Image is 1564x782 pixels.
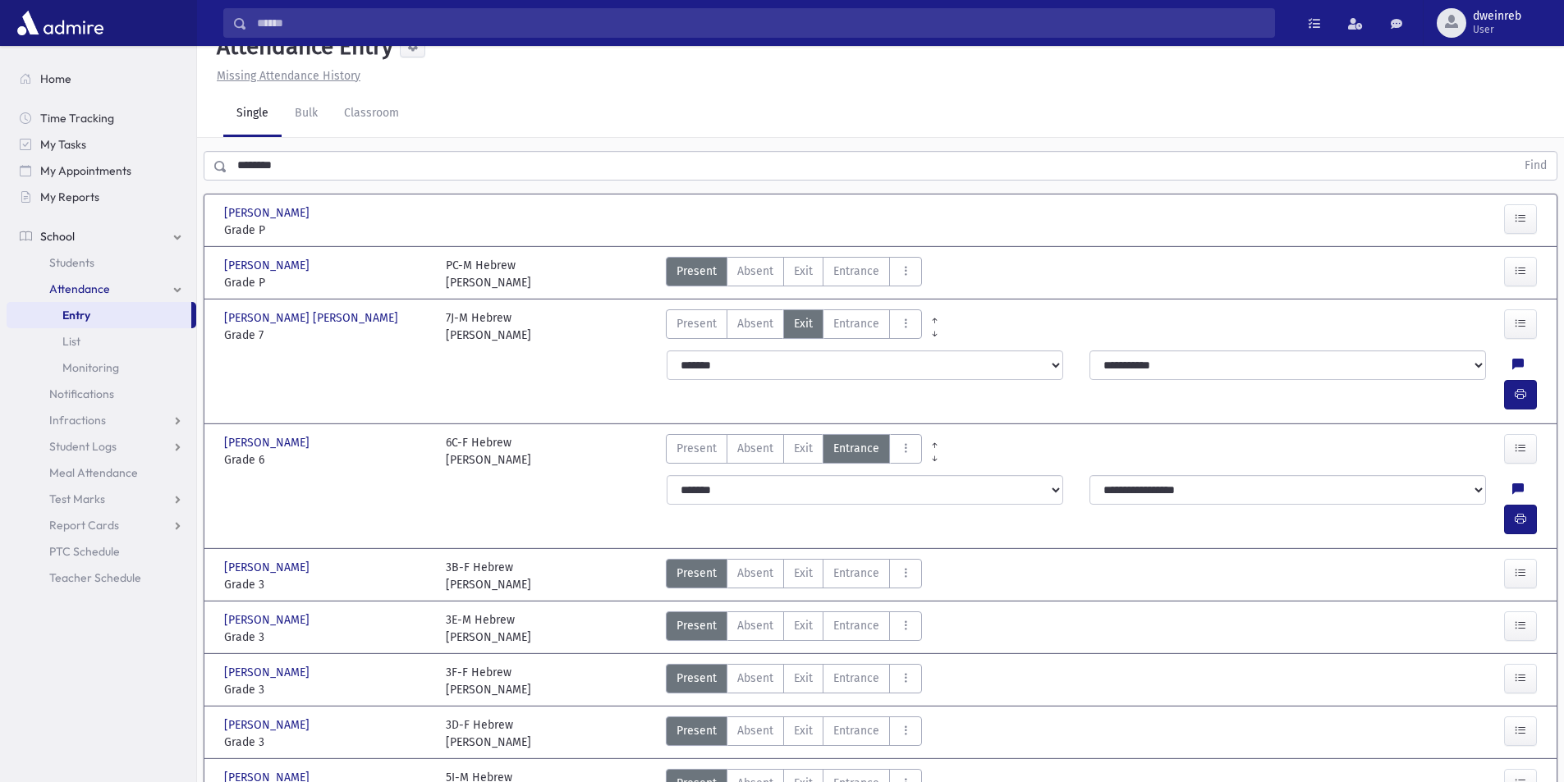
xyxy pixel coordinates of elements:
a: My Appointments [7,158,196,184]
span: Monitoring [62,360,119,375]
span: Grade 3 [224,629,429,646]
div: AttTypes [666,716,922,751]
span: Exit [794,722,813,739]
div: 6C-F Hebrew [PERSON_NAME] [446,434,531,469]
a: Teacher Schedule [7,565,196,591]
u: Missing Attendance History [217,69,360,83]
span: Students [49,255,94,270]
input: Search [247,8,1274,38]
span: Meal Attendance [49,465,138,480]
span: Present [677,440,717,457]
span: Absent [737,565,773,582]
span: Present [677,315,717,332]
span: Present [677,565,717,582]
a: Classroom [331,91,412,137]
span: User [1473,23,1521,36]
span: Absent [737,440,773,457]
span: Exit [794,263,813,280]
span: Grade 3 [224,734,429,751]
span: Test Marks [49,492,105,506]
span: Absent [737,617,773,634]
span: Time Tracking [40,111,114,126]
span: Attendance [49,281,110,296]
span: My Appointments [40,163,131,178]
span: [PERSON_NAME] [224,434,313,451]
span: [PERSON_NAME] [224,559,313,576]
span: Exit [794,670,813,687]
span: Exit [794,315,813,332]
span: School [40,229,75,244]
span: Entrance [833,565,879,582]
a: Bulk [282,91,331,137]
div: 3B-F Hebrew [PERSON_NAME] [446,559,531,593]
a: Student Logs [7,433,196,460]
span: Exit [794,440,813,457]
span: Home [40,71,71,86]
a: My Reports [7,184,196,210]
span: PTC Schedule [49,544,120,559]
span: Notifications [49,386,114,401]
span: Grade P [224,274,429,291]
a: Missing Attendance History [210,69,360,83]
span: Absent [737,263,773,280]
span: My Tasks [40,137,86,152]
img: AdmirePro [13,7,108,39]
span: Report Cards [49,518,119,533]
a: Monitoring [7,354,196,381]
span: Entrance [833,722,879,739]
span: Grade P [224,222,429,239]
div: AttTypes [666,559,922,593]
h5: Attendance Entry [210,33,393,61]
span: Entrance [833,263,879,280]
span: [PERSON_NAME] [224,204,313,222]
a: Entry [7,302,191,328]
a: Notifications [7,381,196,407]
div: PC-M Hebrew [PERSON_NAME] [446,257,531,291]
a: Time Tracking [7,105,196,131]
div: AttTypes [666,664,922,698]
a: Meal Attendance [7,460,196,486]
span: Entrance [833,440,879,457]
a: My Tasks [7,131,196,158]
a: Infractions [7,407,196,433]
span: Student Logs [49,439,117,454]
button: Find [1515,152,1557,180]
span: Teacher Schedule [49,570,141,585]
a: Single [223,91,282,137]
span: Grade 7 [224,327,429,344]
span: Present [677,263,717,280]
span: My Reports [40,190,99,204]
span: [PERSON_NAME] [224,611,313,629]
span: Grade 6 [224,451,429,469]
a: Attendance [7,276,196,302]
div: AttTypes [666,434,922,469]
span: Entrance [833,617,879,634]
span: [PERSON_NAME] [224,716,313,734]
span: [PERSON_NAME] [224,257,313,274]
div: AttTypes [666,309,922,344]
span: Present [677,722,717,739]
a: School [7,223,196,249]
span: Absent [737,722,773,739]
span: Absent [737,315,773,332]
a: Test Marks [7,486,196,512]
span: Grade 3 [224,576,429,593]
div: AttTypes [666,257,922,291]
span: Absent [737,670,773,687]
span: List [62,334,80,349]
span: Entrance [833,670,879,687]
div: AttTypes [666,611,922,646]
span: Present [677,617,717,634]
span: [PERSON_NAME] [PERSON_NAME] [224,309,401,327]
a: List [7,328,196,354]
span: Exit [794,617,813,634]
a: Home [7,66,196,92]
span: Present [677,670,717,687]
div: 3F-F Hebrew [PERSON_NAME] [446,664,531,698]
div: 3E-M Hebrew [PERSON_NAME] [446,611,531,646]
a: PTC Schedule [7,538,196,565]
span: Entrance [833,315,879,332]
a: Students [7,249,196,276]
span: Infractions [49,413,106,428]
span: Grade 3 [224,681,429,698]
